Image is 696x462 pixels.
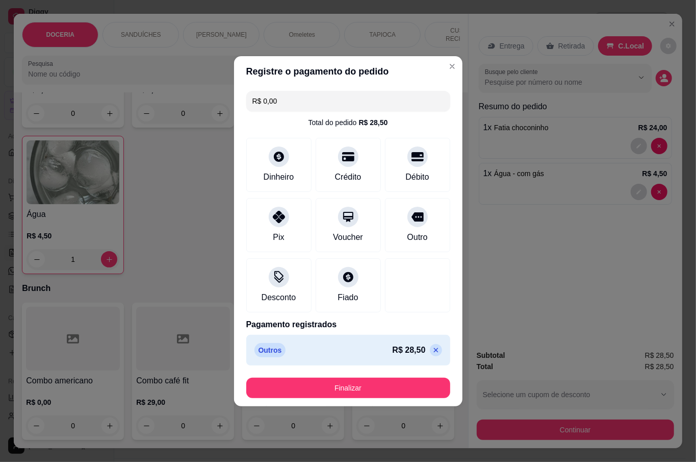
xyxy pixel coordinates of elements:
[359,117,388,128] div: R$ 28,50
[234,56,462,87] header: Registre o pagamento do pedido
[393,344,426,356] p: R$ 28,50
[246,378,450,398] button: Finalizar
[338,291,358,304] div: Fiado
[252,91,444,111] input: Ex.: hambúrguer de cordeiro
[246,319,450,331] p: Pagamento registrados
[405,171,429,183] div: Débito
[273,231,284,244] div: Pix
[308,117,388,128] div: Total do pedido
[254,343,286,357] p: Outros
[444,58,460,75] button: Close
[333,231,363,244] div: Voucher
[407,231,427,244] div: Outro
[264,171,294,183] div: Dinheiro
[262,291,296,304] div: Desconto
[335,171,362,183] div: Crédito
